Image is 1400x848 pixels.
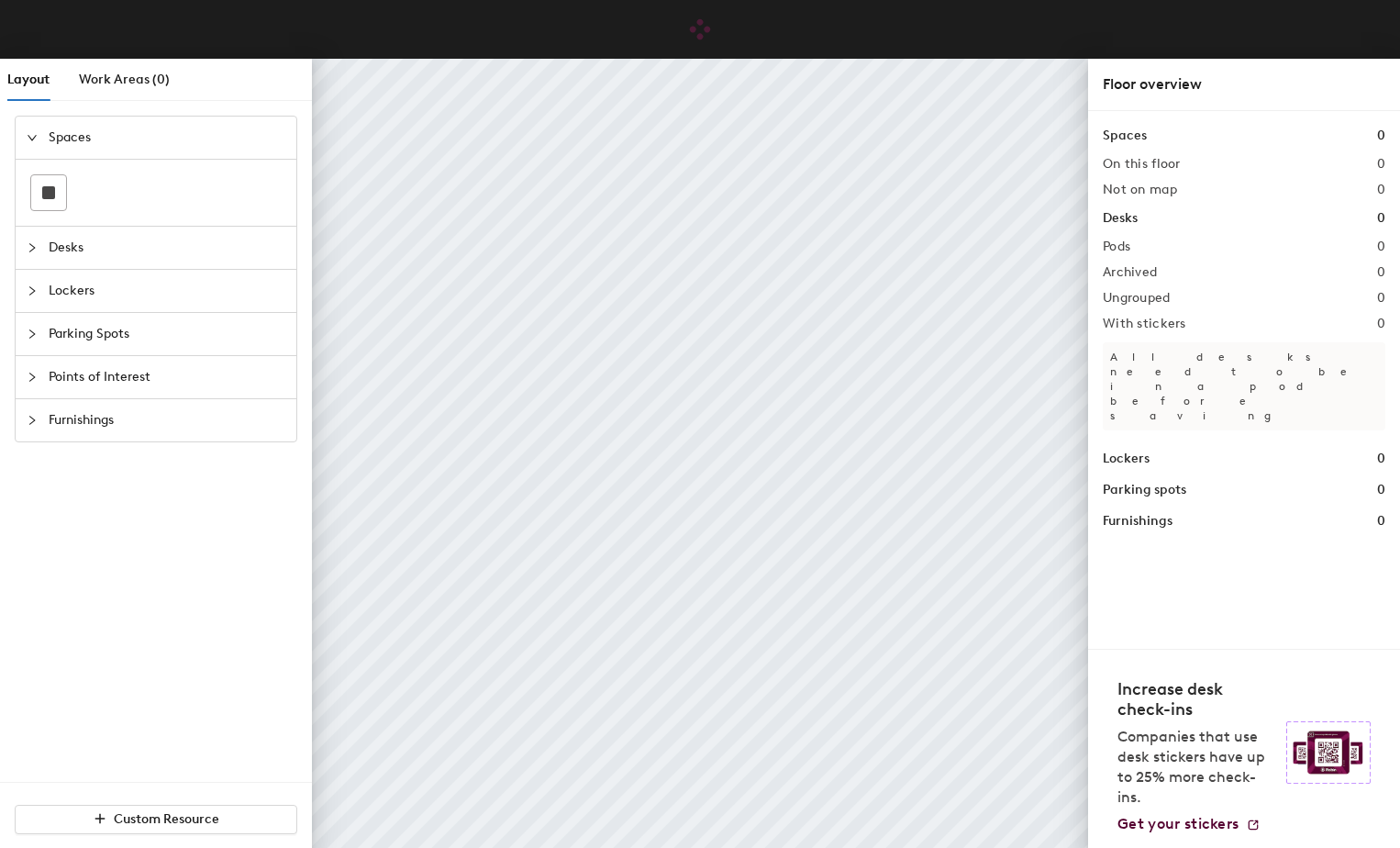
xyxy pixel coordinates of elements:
h2: With stickers [1103,317,1186,331]
h1: Furnishings [1103,511,1172,531]
h2: 0 [1377,265,1385,280]
h1: Parking spots [1103,480,1186,500]
h1: 0 [1377,208,1385,229]
h2: 0 [1377,183,1385,197]
span: Parking Spots [49,313,285,355]
h2: Pods [1103,240,1130,254]
h2: Archived [1103,265,1157,280]
p: Companies that use desk stickers have up to 25% more check-ins. [1117,727,1275,808]
span: collapsed [27,372,38,383]
h2: Not on map [1103,183,1177,197]
span: Get your stickers [1117,815,1239,832]
h1: 0 [1377,126,1385,146]
span: Custom Resource [114,811,219,827]
span: collapsed [27,415,38,426]
span: Points of Interest [49,356,285,398]
span: expanded [27,132,38,143]
div: Floor overview [1103,73,1385,95]
h2: On this floor [1103,157,1181,172]
a: Get your stickers [1117,815,1261,833]
h4: Increase desk check-ins [1117,679,1275,720]
span: Furnishings [49,399,285,441]
button: Custom Resource [15,805,297,834]
span: Desks [49,227,285,269]
span: Spaces [49,117,285,159]
h1: 0 [1377,449,1385,469]
span: collapsed [27,285,38,296]
p: All desks need to be in a pod before saving [1103,342,1385,430]
h1: 0 [1377,480,1385,500]
h2: 0 [1377,317,1385,331]
span: Work Areas (0) [79,72,170,87]
h1: Desks [1103,208,1138,229]
h1: Lockers [1103,449,1150,469]
h1: Spaces [1103,126,1147,146]
span: Lockers [49,270,285,312]
h2: 0 [1377,157,1385,172]
h1: 0 [1377,511,1385,531]
span: collapsed [27,329,38,340]
span: Layout [7,72,50,87]
h2: Ungrouped [1103,291,1171,306]
h2: 0 [1377,240,1385,254]
img: Sticker logo [1286,721,1371,784]
span: collapsed [27,242,38,253]
h2: 0 [1377,291,1385,306]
